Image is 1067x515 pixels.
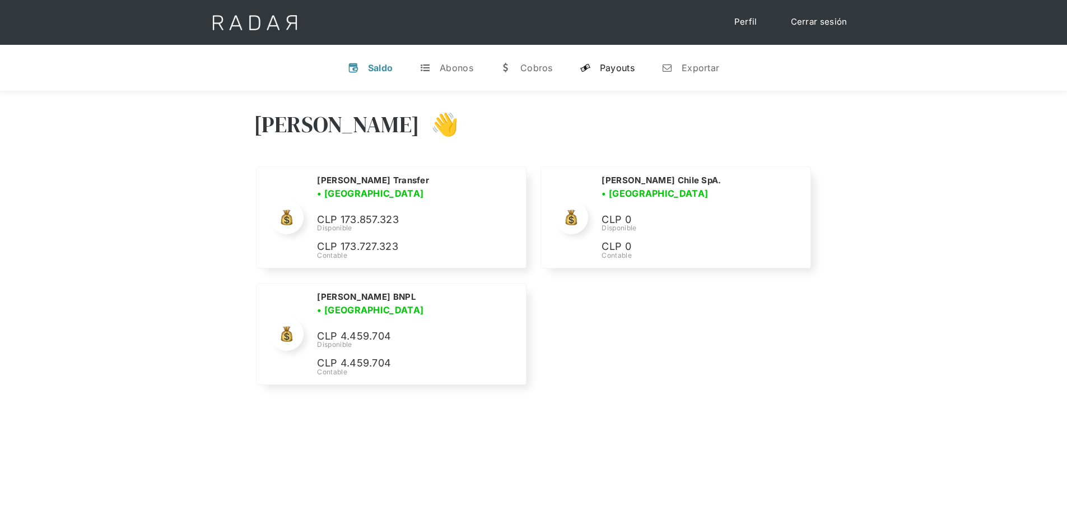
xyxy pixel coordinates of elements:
[602,250,796,261] div: Contable
[420,110,459,138] h3: 👋
[317,212,485,228] p: CLP 173.857.323
[602,223,796,233] div: Disponible
[317,187,423,200] h3: • [GEOGRAPHIC_DATA]
[368,62,393,73] div: Saldo
[254,110,420,138] h3: [PERSON_NAME]
[602,212,770,228] p: CLP 0
[317,291,415,303] h2: [PERSON_NAME] BNPL
[440,62,473,73] div: Abonos
[602,187,708,200] h3: • [GEOGRAPHIC_DATA]
[317,355,485,372] p: CLP 4.459.704
[317,340,512,350] div: Disponible
[348,62,359,73] div: v
[602,175,721,186] h2: [PERSON_NAME] Chile SpA.
[317,328,485,345] p: CLP 4.459.704
[500,62,511,73] div: w
[317,223,512,233] div: Disponible
[317,367,512,377] div: Contable
[420,62,431,73] div: t
[317,239,485,255] p: CLP 173.727.323
[520,62,553,73] div: Cobros
[661,62,673,73] div: n
[317,250,512,261] div: Contable
[600,62,635,73] div: Payouts
[317,303,423,317] h3: • [GEOGRAPHIC_DATA]
[780,11,859,33] a: Cerrar sesión
[723,11,768,33] a: Perfil
[602,239,770,255] p: CLP 0
[682,62,719,73] div: Exportar
[317,175,429,186] h2: [PERSON_NAME] Transfer
[580,62,591,73] div: y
